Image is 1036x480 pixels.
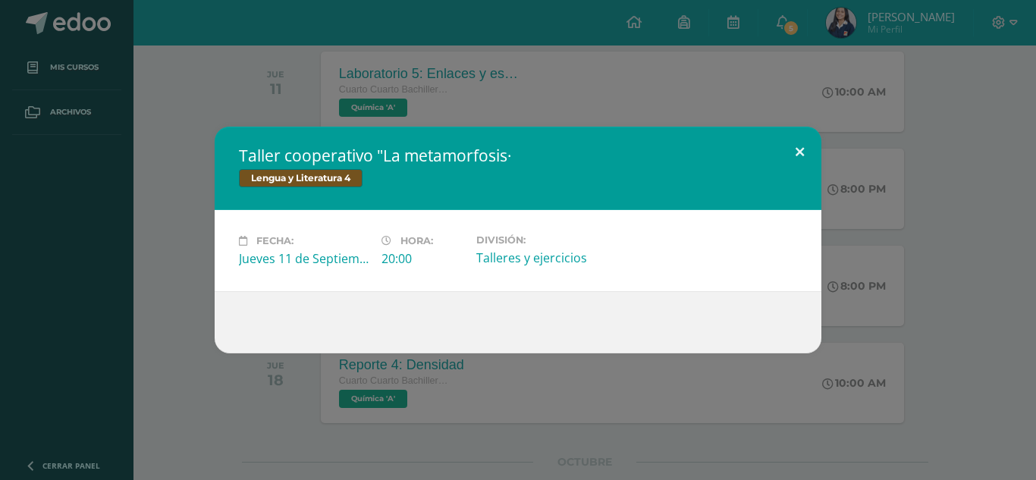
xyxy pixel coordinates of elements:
div: 20:00 [381,250,464,267]
h2: Taller cooperativo "La metamorfosis· [239,145,797,166]
div: Jueves 11 de Septiembre [239,250,369,267]
div: Talleres y ejercicios [476,249,607,266]
span: Hora: [400,235,433,246]
span: Lengua y Literatura 4 [239,169,363,187]
span: Fecha: [256,235,294,246]
button: Close (Esc) [778,127,821,178]
label: División: [476,234,607,246]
